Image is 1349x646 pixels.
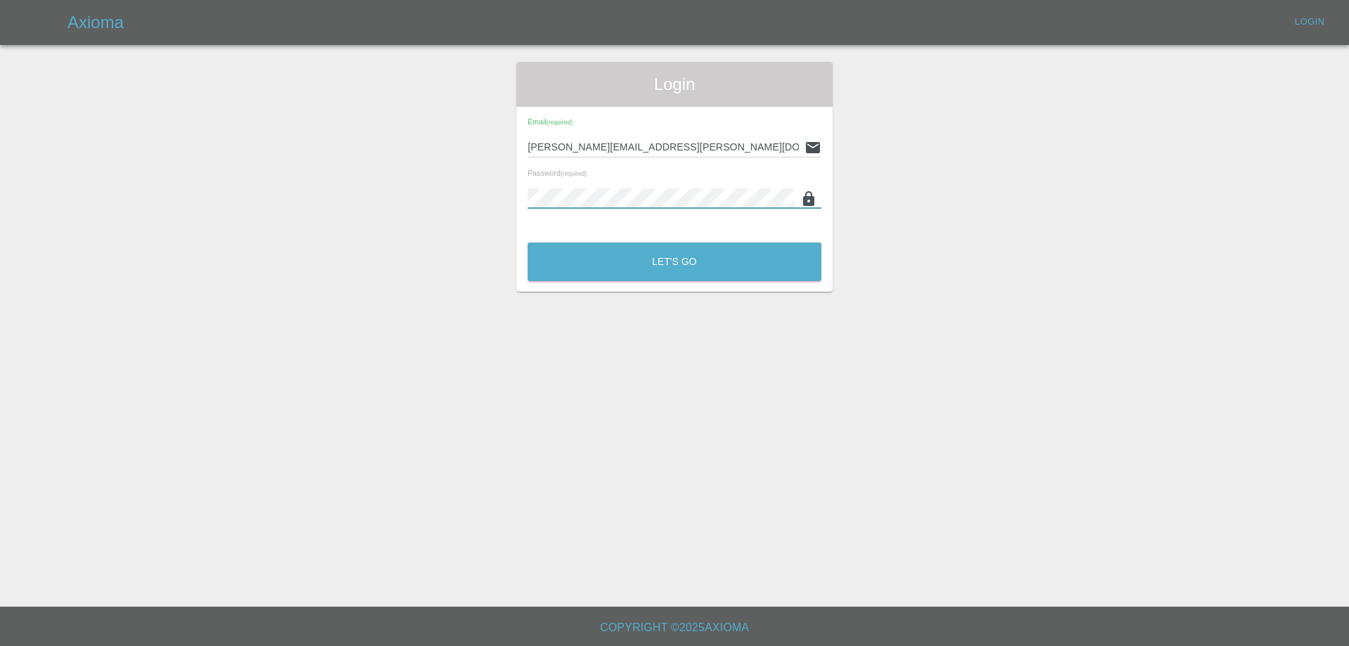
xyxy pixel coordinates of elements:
[1287,11,1332,33] a: Login
[561,171,587,177] small: (required)
[528,243,821,281] button: Let's Go
[67,11,124,34] h5: Axioma
[528,73,821,96] span: Login
[11,618,1338,638] h6: Copyright © 2025 Axioma
[547,119,573,126] small: (required)
[528,117,573,126] span: Email
[528,169,587,177] span: Password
